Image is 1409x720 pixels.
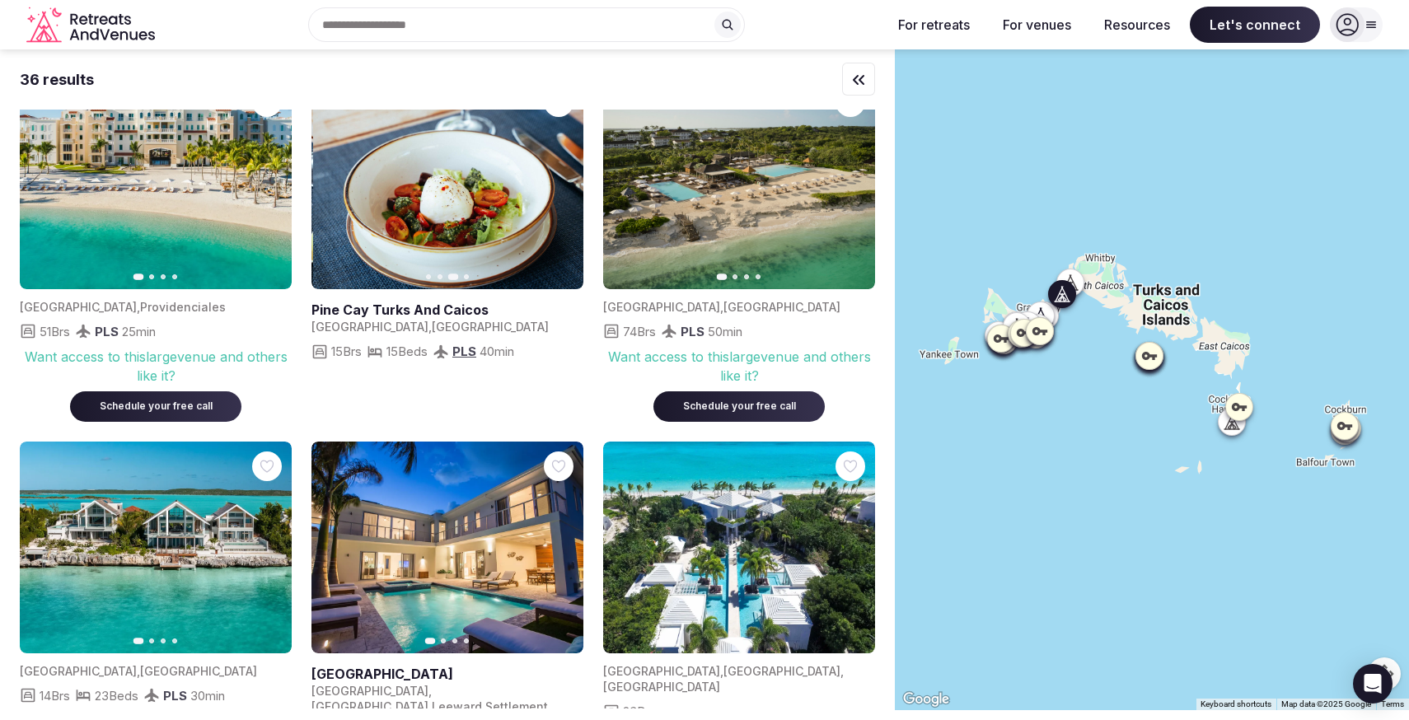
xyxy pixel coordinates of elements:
h2: Pine Cay Turks And Caicos [311,301,577,319]
a: View Pine Cay Turks And Caicos [311,77,583,289]
div: Schedule your free call [673,400,805,414]
a: PLS [452,344,476,359]
button: Go to slide 4 [172,274,177,279]
button: Go to slide 4 [172,638,177,643]
button: Go to slide 3 [161,638,166,643]
span: , [137,664,140,678]
button: Go to slide 3 [744,274,749,279]
span: PLS [163,688,187,704]
span: 40 min [480,343,514,360]
button: Go to slide 1 [425,638,436,644]
button: Go to slide 1 [426,274,431,279]
button: Go to slide 3 [452,638,457,643]
span: [GEOGRAPHIC_DATA] [603,664,720,678]
span: Providenciales [140,300,226,314]
a: Schedule your free call [653,396,825,413]
button: Map camera controls [1368,657,1401,690]
a: Schedule your free call [70,396,241,413]
a: View venue [311,301,577,319]
span: Leeward Settlement [432,699,548,713]
span: 15 Brs [331,343,362,360]
button: Go to slide 4 [464,638,469,643]
span: [GEOGRAPHIC_DATA] [432,320,549,334]
svg: Retreats and Venues company logo [26,7,158,44]
span: [GEOGRAPHIC_DATA] [603,300,720,314]
span: Map data ©2025 Google [1281,699,1371,708]
div: Open Intercom Messenger [1353,664,1393,704]
button: Go to slide 1 [717,274,728,280]
img: Featured image for venue [20,77,292,289]
span: 25 min [122,323,156,340]
div: Want access to this large venue and others like it? [20,348,292,385]
button: Go to slide 3 [448,274,459,280]
span: [GEOGRAPHIC_DATA] [603,680,720,694]
img: Google [899,689,953,710]
button: Go to slide 1 [133,274,144,280]
span: 15 Beds [386,343,428,360]
button: Resources [1091,7,1183,43]
a: Terms (opens in new tab) [1381,699,1404,708]
button: Go to slide 4 [464,274,469,279]
button: Go to slide 3 [161,274,166,279]
div: Want access to this large venue and others like it? [603,348,875,385]
button: For retreats [885,7,983,43]
button: Go to slide 4 [756,274,761,279]
span: , [720,664,723,678]
img: Featured image for venue [603,77,875,289]
span: 30 min [190,687,225,704]
span: 14 Brs [40,687,70,704]
span: [GEOGRAPHIC_DATA] [20,300,137,314]
img: Featured image for venue [20,442,292,653]
button: Keyboard shortcuts [1201,699,1271,710]
span: 74 Brs [623,323,656,340]
span: [GEOGRAPHIC_DATA] [311,320,428,334]
span: [GEOGRAPHIC_DATA] [311,684,428,698]
span: , [137,300,140,314]
span: 51 Brs [40,323,70,340]
button: Go to slide 2 [733,274,737,279]
div: Schedule your free call [90,400,222,414]
button: Go to slide 1 [133,638,144,644]
span: , [720,300,723,314]
span: PLS [95,324,119,339]
span: , [428,684,432,698]
a: Visit the homepage [26,7,158,44]
span: , [428,699,432,713]
span: Let's connect [1190,7,1320,43]
span: , [840,664,844,678]
a: View venue [311,665,577,683]
img: Featured image for venue [603,442,875,653]
span: PLS [681,324,704,339]
button: Go to slide 2 [438,274,442,279]
a: Open this area in Google Maps (opens a new window) [899,689,953,710]
span: [GEOGRAPHIC_DATA] [140,664,257,678]
span: [GEOGRAPHIC_DATA] [723,664,840,678]
div: 36 results [20,69,94,90]
span: 23 Brs [623,703,656,720]
span: 50 min [708,323,742,340]
span: [GEOGRAPHIC_DATA] [20,664,137,678]
span: [GEOGRAPHIC_DATA] [723,300,840,314]
button: Go to slide 2 [149,274,154,279]
a: View Villa Viatu [311,442,583,653]
button: For venues [990,7,1084,43]
h2: [GEOGRAPHIC_DATA] [311,665,577,683]
span: [GEOGRAPHIC_DATA] [311,699,428,713]
button: Go to slide 2 [441,638,446,643]
button: Go to slide 2 [149,638,154,643]
span: 23 Beds [95,687,138,704]
span: , [428,320,432,334]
